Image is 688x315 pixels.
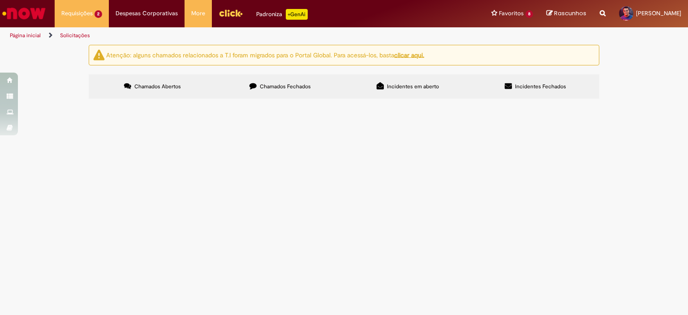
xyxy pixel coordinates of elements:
[7,27,452,44] ul: Trilhas de página
[61,9,93,18] span: Requisições
[260,83,311,90] span: Chamados Fechados
[106,51,424,59] ng-bind-html: Atenção: alguns chamados relacionados a T.I foram migrados para o Portal Global. Para acessá-los,...
[95,10,102,18] span: 2
[636,9,681,17] span: [PERSON_NAME]
[10,32,41,39] a: Página inicial
[219,6,243,20] img: click_logo_yellow_360x200.png
[60,32,90,39] a: Solicitações
[525,10,533,18] span: 8
[554,9,586,17] span: Rascunhos
[546,9,586,18] a: Rascunhos
[256,9,308,20] div: Padroniza
[1,4,47,22] img: ServiceNow
[515,83,566,90] span: Incidentes Fechados
[394,51,424,59] a: clicar aqui.
[499,9,524,18] span: Favoritos
[116,9,178,18] span: Despesas Corporativas
[134,83,181,90] span: Chamados Abertos
[286,9,308,20] p: +GenAi
[191,9,205,18] span: More
[387,83,439,90] span: Incidentes em aberto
